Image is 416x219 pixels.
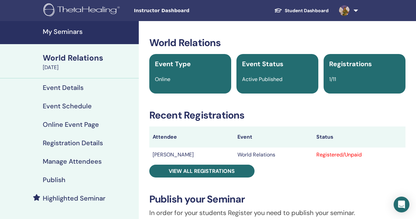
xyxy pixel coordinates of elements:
a: View all registrations [149,165,255,178]
span: Online [155,76,170,83]
h4: Event Schedule [43,102,92,110]
img: logo.png [43,3,122,18]
span: Instructor Dashboard [134,7,232,14]
div: World Relations [43,52,135,64]
span: View all registrations [169,168,235,175]
h3: Recent Registrations [149,109,405,121]
h4: Registration Details [43,139,103,147]
div: Registered/Unpaid [316,151,402,159]
a: Student Dashboard [269,5,334,17]
td: [PERSON_NAME] [149,148,234,162]
h4: Manage Attendees [43,157,102,165]
h3: Publish your Seminar [149,193,405,205]
h4: My Seminars [43,28,135,36]
h4: Highlighted Seminar [43,194,106,202]
img: graduation-cap-white.svg [274,8,282,13]
span: Active Published [242,76,282,83]
span: 1/11 [329,76,336,83]
p: In order for your students Register you need to publish your seminar. [149,208,405,218]
h3: World Relations [149,37,405,49]
span: Event Status [242,60,283,68]
th: Event [234,126,313,148]
div: Open Intercom Messenger [394,197,409,212]
h4: Online Event Page [43,121,99,128]
span: Registrations [329,60,372,68]
h4: Publish [43,176,65,184]
td: World Relations [234,148,313,162]
h4: Event Details [43,84,84,92]
img: default.jpg [339,5,350,16]
th: Status [313,126,405,148]
a: World Relations[DATE] [39,52,139,71]
span: Event Type [155,60,191,68]
div: [DATE] [43,64,135,71]
th: Attendee [149,126,234,148]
